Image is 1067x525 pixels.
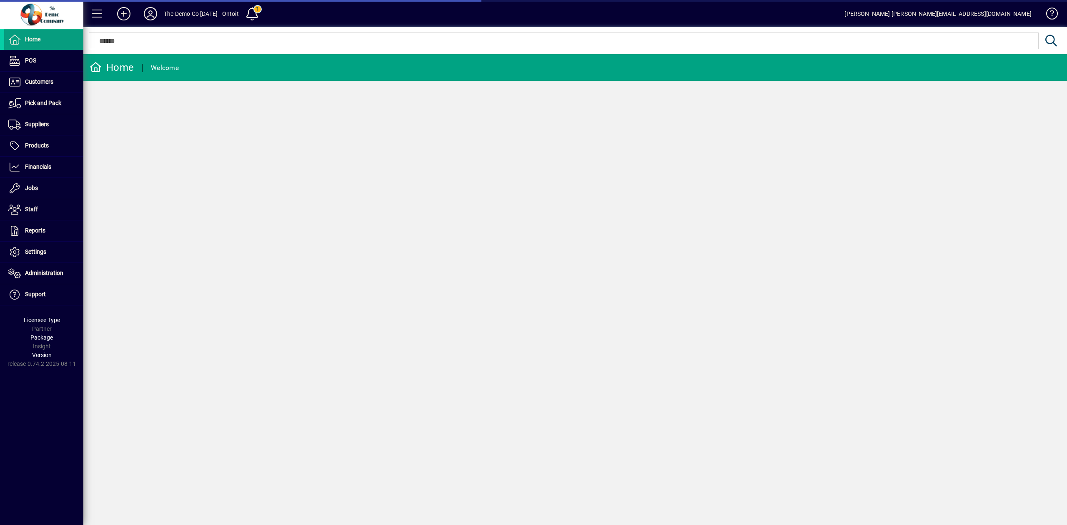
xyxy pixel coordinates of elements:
[25,227,45,234] span: Reports
[4,93,83,114] a: Pick and Pack
[25,142,49,149] span: Products
[844,7,1032,20] div: [PERSON_NAME] [PERSON_NAME][EMAIL_ADDRESS][DOMAIN_NAME]
[137,6,164,21] button: Profile
[25,248,46,255] span: Settings
[4,50,83,71] a: POS
[4,220,83,241] a: Reports
[4,199,83,220] a: Staff
[4,114,83,135] a: Suppliers
[25,121,49,127] span: Suppliers
[25,163,51,170] span: Financials
[25,185,38,191] span: Jobs
[1040,2,1057,29] a: Knowledge Base
[25,100,61,106] span: Pick and Pack
[4,263,83,284] a: Administration
[25,36,40,42] span: Home
[4,178,83,199] a: Jobs
[4,157,83,177] a: Financials
[32,352,52,358] span: Version
[25,206,38,212] span: Staff
[4,284,83,305] a: Support
[25,291,46,297] span: Support
[4,242,83,262] a: Settings
[110,6,137,21] button: Add
[164,7,239,20] div: The Demo Co [DATE] - Ontoit
[30,334,53,341] span: Package
[24,317,60,323] span: Licensee Type
[25,270,63,276] span: Administration
[4,135,83,156] a: Products
[151,61,179,75] div: Welcome
[90,61,134,74] div: Home
[4,72,83,92] a: Customers
[25,78,53,85] span: Customers
[25,57,36,64] span: POS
